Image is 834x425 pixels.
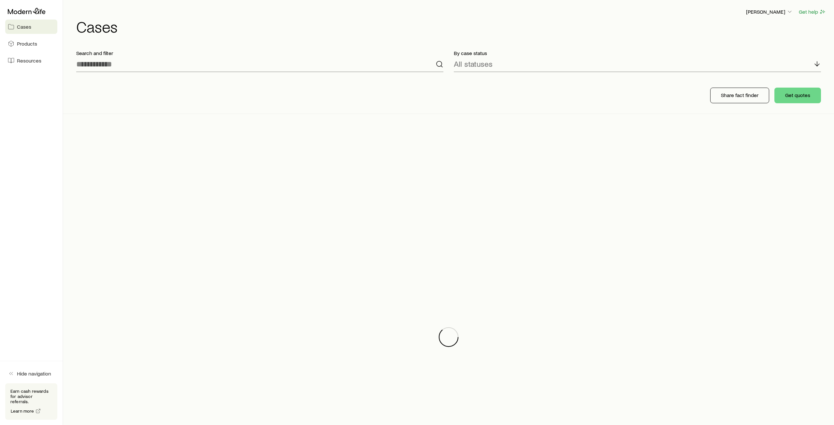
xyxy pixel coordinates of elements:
p: Earn cash rewards for advisor referrals. [10,389,52,404]
button: Get quotes [774,88,821,103]
button: Get help [798,8,826,16]
p: By case status [454,50,821,56]
a: Products [5,36,57,51]
div: Earn cash rewards for advisor referrals.Learn more [5,383,57,420]
span: Cases [17,23,31,30]
button: Share fact finder [710,88,769,103]
a: Resources [5,53,57,68]
span: Learn more [11,409,34,413]
button: Hide navigation [5,366,57,381]
h1: Cases [76,19,826,34]
span: Hide navigation [17,370,51,377]
p: Search and filter [76,50,443,56]
button: [PERSON_NAME] [746,8,793,16]
p: [PERSON_NAME] [746,8,793,15]
span: Products [17,40,37,47]
span: Resources [17,57,41,64]
p: Share fact finder [721,92,758,98]
a: Cases [5,20,57,34]
p: All statuses [454,59,493,68]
